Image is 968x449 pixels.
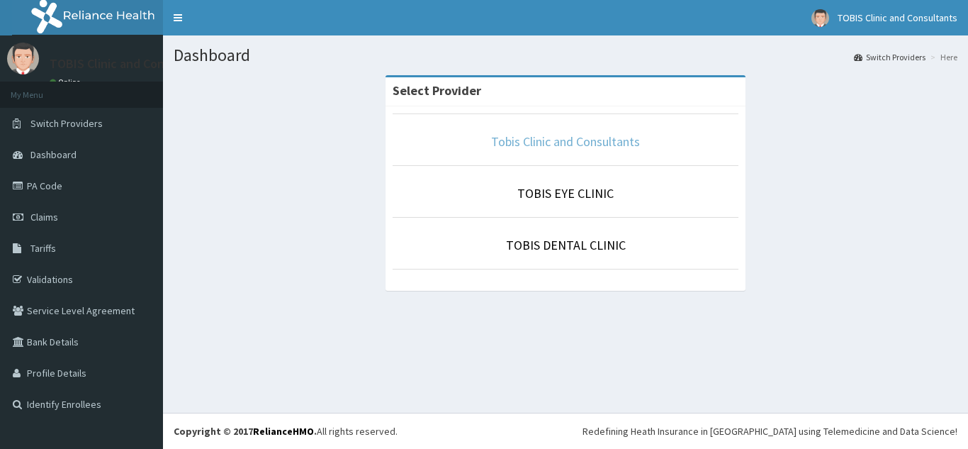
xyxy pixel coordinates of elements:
[393,82,481,99] strong: Select Provider
[163,413,968,449] footer: All rights reserved.
[854,51,925,63] a: Switch Providers
[506,237,626,253] a: TOBIS DENTAL CLINIC
[491,133,640,150] a: Tobis Clinic and Consultants
[811,9,829,27] img: User Image
[838,11,957,24] span: TOBIS Clinic and Consultants
[30,148,77,161] span: Dashboard
[174,46,957,65] h1: Dashboard
[30,242,56,255] span: Tariffs
[7,43,39,74] img: User Image
[517,185,614,201] a: TOBIS EYE CLINIC
[30,211,58,223] span: Claims
[174,425,317,438] strong: Copyright © 2017 .
[30,117,103,130] span: Switch Providers
[50,77,84,87] a: Online
[50,57,210,70] p: TOBIS Clinic and Consultants
[927,51,957,63] li: Here
[253,425,314,438] a: RelianceHMO
[583,424,957,438] div: Redefining Heath Insurance in [GEOGRAPHIC_DATA] using Telemedicine and Data Science!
